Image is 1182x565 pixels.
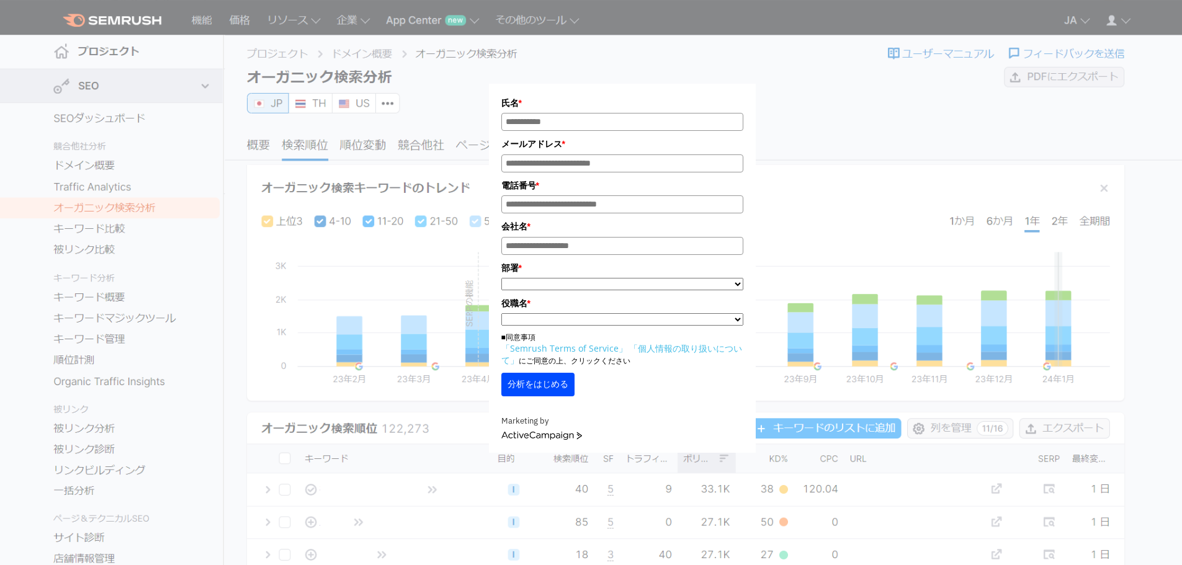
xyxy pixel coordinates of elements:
[501,179,743,192] label: 電話番号
[501,261,743,275] label: 部署
[501,373,575,396] button: 分析をはじめる
[501,415,743,428] div: Marketing by
[501,96,743,110] label: 氏名
[501,137,743,151] label: メールアドレス
[501,332,743,367] p: ■同意事項 にご同意の上、クリックください
[501,220,743,233] label: 会社名
[501,342,627,354] a: 「Semrush Terms of Service」
[501,342,742,366] a: 「個人情報の取り扱いについて」
[501,296,743,310] label: 役職名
